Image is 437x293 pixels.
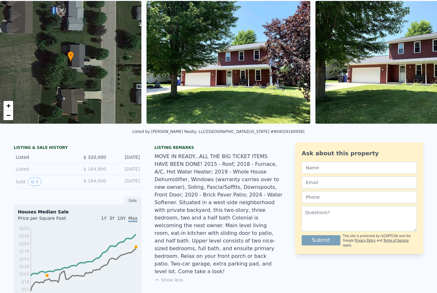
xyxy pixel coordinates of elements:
span: Max [128,216,138,222]
div: Sale [124,197,142,205]
span: 10Y [117,216,126,221]
span: − [6,111,11,119]
div: Houses Median Sale [18,209,138,215]
a: Zoom out [4,111,13,120]
div: Ask about this property [302,149,417,158]
div: LISTING & SALE HISTORY [14,145,142,151]
input: Name [302,162,417,174]
a: Terms of Service [383,239,409,242]
tspan: $128 [19,264,29,269]
tspan: $178 [19,249,29,254]
div: Listed [16,154,73,160]
span: • [68,52,74,58]
div: This site is protected by reCAPTCHA and the Google and apply. [343,234,417,248]
tspan: $253 [19,226,29,231]
input: Email [302,176,417,189]
tspan: $228 [19,234,29,238]
div: MOVE IN READY...ALL THE BIG TICKET ITEMS HAVE BEEN DONE! 2015 - Roof; 2018 - Furnace, A/C, Hot Wa... [155,153,282,275]
span: + [6,102,11,110]
div: • [68,51,74,62]
span: 1Y [101,216,107,221]
span: 3Y [109,216,115,221]
div: Listing remarks [155,145,282,150]
div: Listed by [PERSON_NAME] Realty, LLC ([GEOGRAPHIC_DATA][US_STATE] #804029160958) [132,129,305,134]
tspan: $153 [19,257,29,261]
button: Show less [155,277,183,283]
div: [DATE] [111,166,140,172]
img: Sale: 167202990 Parcel: 105766245 [147,1,310,124]
div: Sold [16,178,73,186]
tspan: $203 [19,242,29,246]
div: Price per Square Foot [18,215,78,225]
tspan: $103 [19,272,29,276]
a: Zoom in [4,101,13,111]
span: $ 320,000 [83,155,106,160]
tspan: $53 [22,287,29,292]
button: View historical data [28,178,41,186]
input: Phone [302,191,417,203]
span: $ 164,000 [83,178,106,183]
button: Submit [302,235,340,245]
div: Listed [16,166,73,172]
div: [DATE] [111,178,140,186]
div: [DATE] [111,154,140,160]
a: Privacy Policy [355,239,376,242]
span: $ 164,900 [83,166,106,172]
tspan: $78 [22,280,29,284]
